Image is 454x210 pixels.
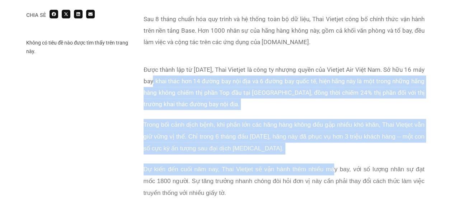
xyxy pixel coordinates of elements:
[26,13,46,18] div: Chia sẻ
[144,64,425,110] p: Được thành lập từ [DATE], Thai Vietjet là công ty nhượng quyền của Vietjet Air Việt Nam. Sở hữu 1...
[26,38,133,56] div: Không có tiêu đề nào được tìm thấy trên trang này.
[144,166,425,196] span: Dự kiến đến cuối năm nay, Thai Vietjet sẽ vận hành thêm nhiều máy bay, với số lượng nhân sự đạt m...
[62,10,70,18] div: Share on x-twitter
[86,10,95,18] div: Share on email
[144,121,425,152] span: Trong bối cảnh dịch bệnh, khi phần lớn các hãng hàng không đều gặp nhiều khó khăn, Thai Vietjet v...
[74,10,83,18] div: Share on linkedin
[50,10,58,18] div: Share on facebook
[144,13,425,48] p: Sau 8 tháng chuẩn hóa quy trình và hệ thống toàn bộ dữ liệu, Thai Vietjet công bố chính thức vận ...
